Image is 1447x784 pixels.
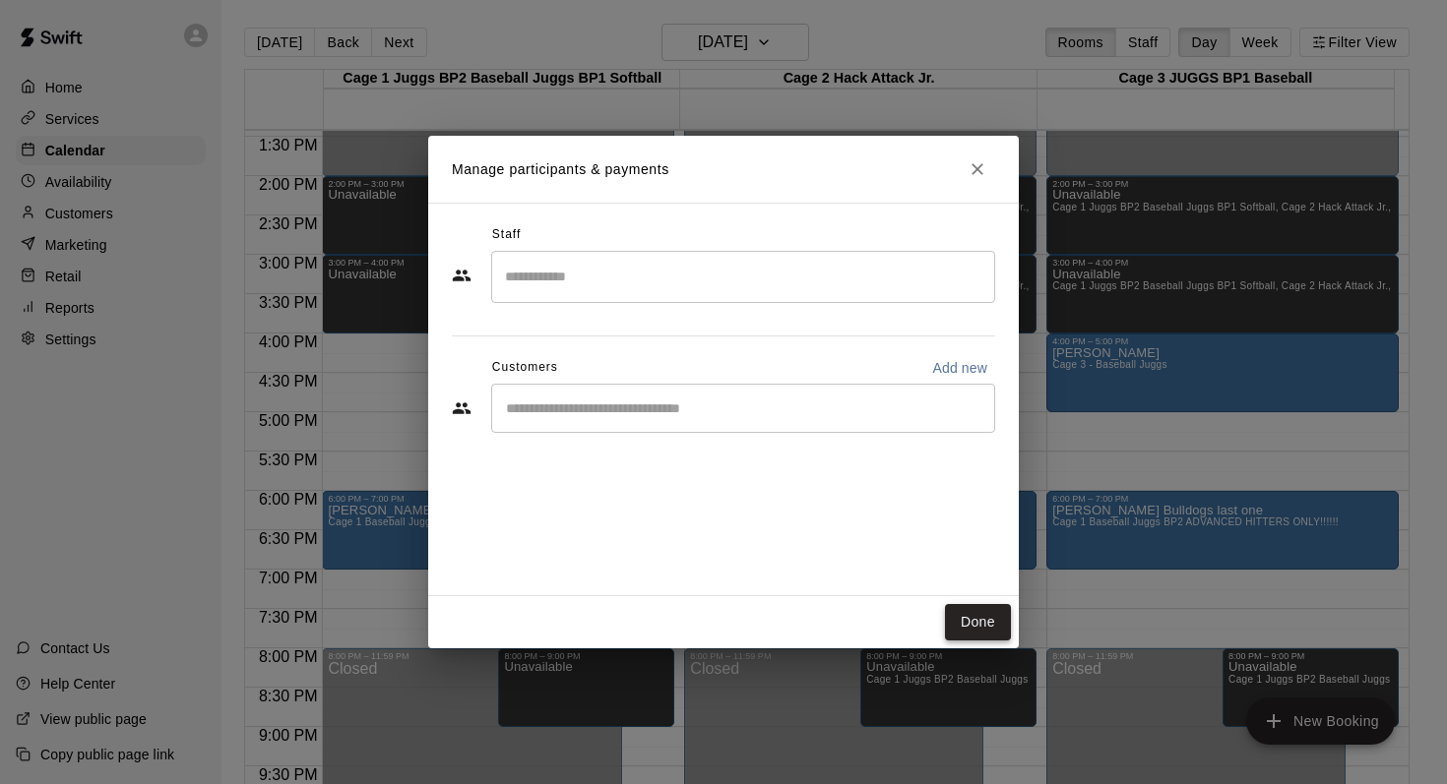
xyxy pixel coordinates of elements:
div: Start typing to search customers... [491,384,995,433]
svg: Customers [452,398,472,418]
button: Close [960,151,995,187]
p: Manage participants & payments [452,159,669,180]
span: Staff [492,219,521,251]
button: Add new [924,352,995,384]
span: Customers [492,352,558,384]
p: Add new [932,358,987,378]
button: Done [945,604,1011,640]
div: Search staff [491,251,995,303]
svg: Staff [452,266,472,285]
